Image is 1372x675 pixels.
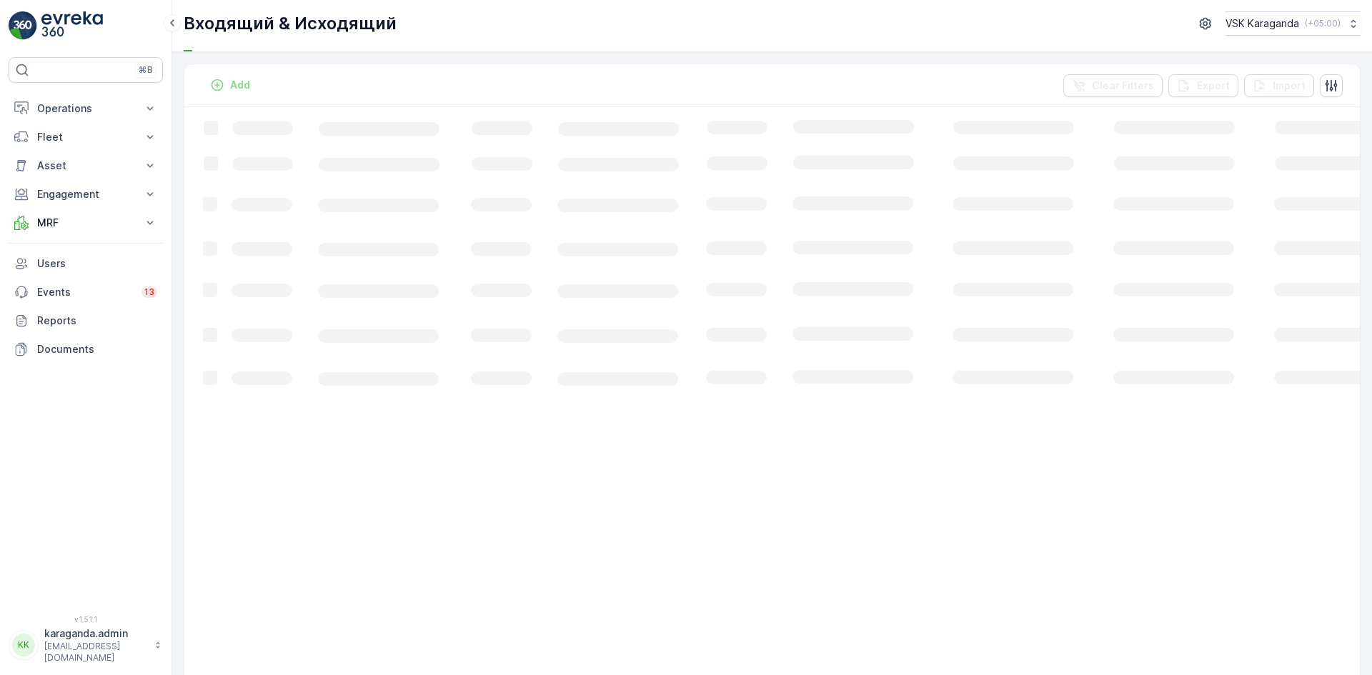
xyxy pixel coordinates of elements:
p: Operations [37,101,134,116]
button: Add [204,76,256,94]
p: Clear Filters [1092,79,1154,93]
div: KK [12,634,35,656]
p: VSK Karaganda [1226,16,1299,31]
p: MRF [37,216,134,230]
p: Fleet [37,130,134,144]
button: Clear Filters [1063,74,1163,97]
p: Asset [37,159,134,173]
p: Reports [37,314,157,328]
button: Export [1168,74,1238,97]
a: Events13 [9,278,163,306]
p: [EMAIL_ADDRESS][DOMAIN_NAME] [44,641,147,664]
a: Reports [9,306,163,335]
p: Users [37,256,157,271]
img: logo [9,11,37,40]
a: Documents [9,335,163,364]
p: Events [37,285,133,299]
a: Users [9,249,163,278]
p: Import [1273,79,1306,93]
p: Входящий & Исходящий [184,12,397,35]
button: VSK Karaganda(+05:00) [1226,11,1361,36]
button: KKkaraganda.admin[EMAIL_ADDRESS][DOMAIN_NAME] [9,626,163,664]
p: Export [1197,79,1230,93]
button: Fleet [9,123,163,151]
button: Operations [9,94,163,123]
span: v 1.51.1 [9,615,163,624]
p: Engagement [37,187,134,201]
img: logo_light-DOdMpM7g.png [41,11,103,40]
p: ⌘B [139,64,153,76]
button: MRF [9,209,163,237]
p: 13 [144,286,154,298]
button: Import [1244,74,1314,97]
p: karaganda.admin [44,626,147,641]
p: ( +05:00 ) [1305,18,1341,29]
button: Engagement [9,180,163,209]
button: Asset [9,151,163,180]
p: Add [230,78,250,92]
p: Documents [37,342,157,356]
